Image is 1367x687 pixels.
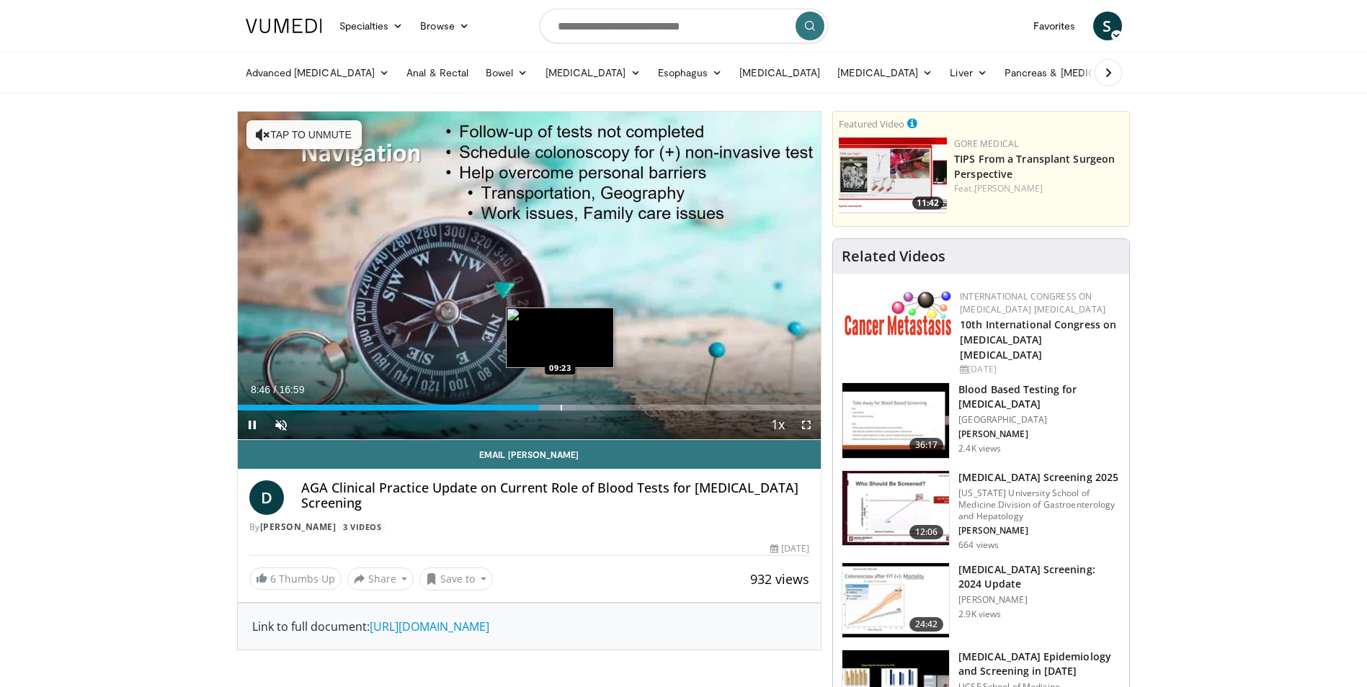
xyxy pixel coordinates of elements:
[912,197,943,210] span: 11:42
[958,525,1121,536] p: [PERSON_NAME]
[842,382,1121,459] a: 36:17 Blood Based Testing for [MEDICAL_DATA] [GEOGRAPHIC_DATA] [PERSON_NAME] 2.4K views
[750,570,809,588] span: 932 views
[731,58,829,87] a: [MEDICAL_DATA]
[246,19,322,33] img: VuMedi Logo
[842,471,949,546] img: 92e7bb93-159d-40f8-a927-22b1dfdc938f.150x105_q85_crop-smart_upscale.jpg
[238,440,821,469] a: Email [PERSON_NAME]
[246,120,362,149] button: Tap to unmute
[958,609,1001,620] p: 2.9K views
[339,521,386,533] a: 3 Videos
[540,9,828,43] input: Search topics, interventions
[842,248,945,265] h4: Related Videos
[1025,12,1085,40] a: Favorites
[649,58,731,87] a: Esophagus
[251,384,270,395] span: 8:46
[419,567,493,591] button: Save to
[958,470,1121,485] h3: [MEDICAL_DATA] Screening 2025
[347,567,414,591] button: Share
[842,562,1121,639] a: 24:42 [MEDICAL_DATA] Screening: 2024 Update [PERSON_NAME] 2.9K views
[370,619,489,634] a: [URL][DOMAIN_NAME]
[958,562,1121,591] h3: [MEDICAL_DATA] Screening: 2024 Update
[958,382,1121,411] h3: Blood Based Testing for [MEDICAL_DATA]
[829,58,941,87] a: [MEDICAL_DATA]
[249,567,342,590] a: 6 Thumbs Up
[267,410,295,439] button: Unmute
[237,58,398,87] a: Advanced [MEDICAL_DATA]
[909,438,944,452] span: 36:17
[238,112,821,440] video-js: Video Player
[839,138,947,213] img: 4003d3dc-4d84-4588-a4af-bb6b84f49ae6.150x105_q85_crop-smart_upscale.jpg
[960,318,1116,362] a: 10th International Congress on [MEDICAL_DATA] [MEDICAL_DATA]
[958,594,1121,606] p: [PERSON_NAME]
[958,428,1121,440] p: [PERSON_NAME]
[238,405,821,410] div: Progress Bar
[249,480,284,515] a: D
[954,152,1115,181] a: TIPS From a Transplant Surgeon Perspective
[839,138,947,213] a: 11:42
[411,12,478,40] a: Browse
[842,563,949,638] img: ac114b1b-ca58-43de-a309-898d644626b7.150x105_q85_crop-smart_upscale.jpg
[238,410,267,439] button: Pause
[960,363,1118,376] div: [DATE]
[506,307,614,368] img: image.jpeg
[270,572,276,585] span: 6
[398,58,477,87] a: Anal & Rectal
[954,138,1018,150] a: Gore Medical
[1093,12,1122,40] a: S
[845,290,953,336] img: 6ff8bc22-9509-4454-a4f8-ac79dd3b8976.png.150x105_q85_autocrop_double_scale_upscale_version-0.2.png
[279,384,304,395] span: 16:59
[770,542,809,555] div: [DATE]
[249,521,810,534] div: By
[941,58,995,87] a: Liver
[958,539,999,551] p: 664 views
[958,443,1001,454] p: 2.4K views
[274,384,277,395] span: /
[954,182,1123,195] div: Feat.
[331,12,412,40] a: Specialties
[960,290,1105,315] a: International Congress on [MEDICAL_DATA] [MEDICAL_DATA]
[260,521,337,533] a: [PERSON_NAME]
[477,58,536,87] a: Bowel
[839,117,904,130] small: Featured Video
[301,480,810,511] h4: AGA Clinical Practice Update on Current Role of Blood Tests for [MEDICAL_DATA] Screening
[252,618,807,635] div: Link to full document:
[909,617,944,632] span: 24:42
[974,182,1043,194] a: [PERSON_NAME]
[792,410,821,439] button: Fullscreen
[537,58,649,87] a: [MEDICAL_DATA]
[958,650,1121,678] h3: [MEDICAL_DATA] Epidemiology and Screening in [DATE]
[996,58,1165,87] a: Pancreas & [MEDICAL_DATA]
[909,525,944,539] span: 12:06
[842,383,949,458] img: 0a3144ee-dd9e-4a17-be35-ba5190d246eb.150x105_q85_crop-smart_upscale.jpg
[958,488,1121,522] p: [US_STATE] University School of Medicine Division of Gastroenterology and Hepatology
[842,470,1121,551] a: 12:06 [MEDICAL_DATA] Screening 2025 [US_STATE] University School of Medicine Division of Gastroen...
[763,410,792,439] button: Playback Rate
[958,414,1121,426] p: [GEOGRAPHIC_DATA]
